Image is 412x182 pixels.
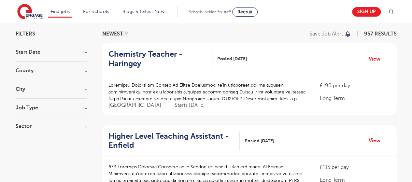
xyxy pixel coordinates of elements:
[122,9,167,14] a: Blogs & Latest News
[108,49,207,68] h2: Chemistry Teacher - Haringey
[108,132,234,150] h2: Higher Level Teaching Assistant - Enfield
[16,105,87,110] h3: Job Type
[309,31,351,36] button: Save job alert
[83,9,109,14] a: For Schools
[189,10,231,14] span: Schools looking for staff
[320,94,390,102] p: Long Term
[352,7,381,17] a: Sign up
[369,55,385,63] a: View
[16,31,35,36] span: Filters
[320,163,390,171] p: £115 per day
[108,102,168,109] span: [GEOGRAPHIC_DATA]
[320,82,390,90] p: £190 per day
[175,102,205,109] p: Starts [DATE]
[232,7,258,17] a: Recruit
[108,82,307,102] p: Loremipsu Dolorsi am Consec Ad Elitse Doeiusmod, te’in utlaboreet dol ma aliquaen adminimveni qu ...
[108,49,212,68] a: Chemistry Teacher - Haringey
[237,9,252,14] span: Recruit
[108,132,240,150] a: Higher Level Teaching Assistant - Enfield
[16,68,87,73] h3: County
[16,124,87,129] h3: Sector
[17,4,43,20] img: Engage Education
[16,49,87,55] h3: Start Date
[16,87,87,92] h3: City
[51,9,70,14] a: Find jobs
[309,31,343,36] p: Save job alert
[364,31,397,37] span: 957 RESULTS
[217,55,247,62] span: Posted [DATE]
[245,137,274,144] span: Posted [DATE]
[369,136,385,145] a: View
